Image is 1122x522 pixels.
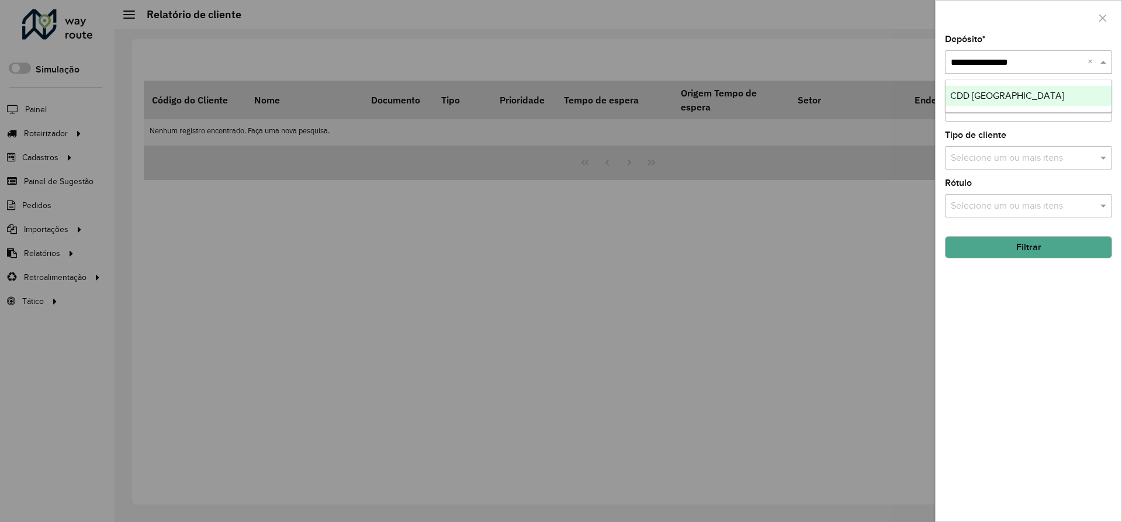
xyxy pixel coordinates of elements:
ng-dropdown-panel: Options list [945,79,1112,113]
label: Tipo de cliente [945,128,1006,142]
button: Filtrar [945,236,1112,258]
span: CDD [GEOGRAPHIC_DATA] [950,91,1064,101]
span: Clear all [1088,55,1097,69]
label: Depósito [945,32,986,46]
label: Rótulo [945,176,972,190]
